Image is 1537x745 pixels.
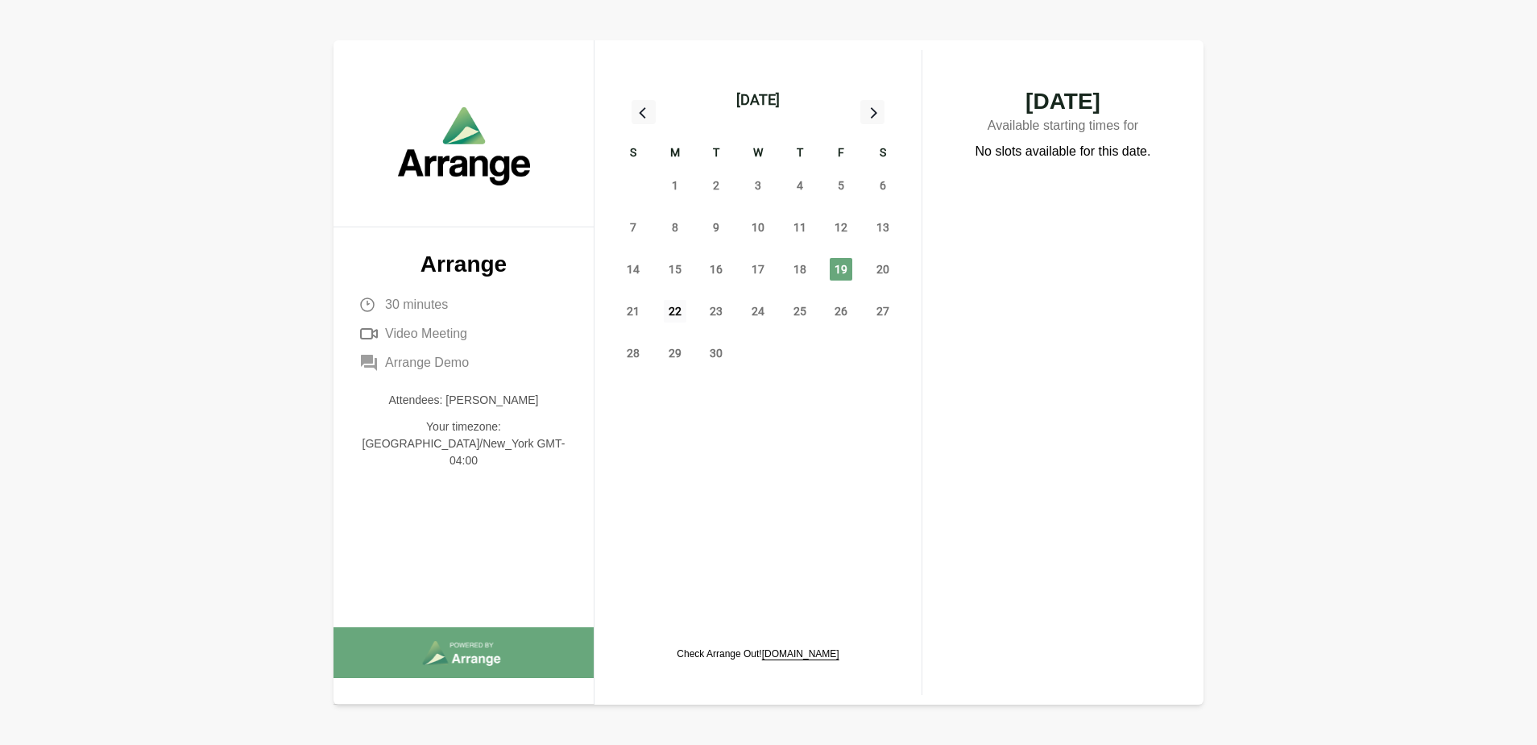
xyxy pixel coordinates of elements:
[862,144,904,164] div: S
[705,216,727,239] span: Tuesday, September 9, 2025
[762,648,839,660] a: [DOMAIN_NAME]
[779,144,821,164] div: T
[872,258,894,281] span: Saturday, September 20, 2025
[612,144,654,164] div: S
[677,647,839,660] p: Check Arrange Out!
[872,300,894,323] span: Saturday, September 27, 2025
[705,174,727,197] span: Tuesday, September 2, 2025
[747,300,769,323] span: Wednesday, September 24, 2025
[955,90,1171,113] span: [DATE]
[359,418,568,469] p: Your timezone: [GEOGRAPHIC_DATA]/New_York GMT-04:00
[976,142,1151,161] p: No slots available for this date.
[872,174,894,197] span: Saturday, September 6, 2025
[705,342,727,364] span: Tuesday, September 30, 2025
[747,216,769,239] span: Wednesday, September 10, 2025
[747,258,769,281] span: Wednesday, September 17, 2025
[664,258,686,281] span: Monday, September 15, 2025
[654,144,696,164] div: M
[737,144,779,164] div: W
[789,258,811,281] span: Thursday, September 18, 2025
[359,253,568,276] p: Arrange
[830,258,852,281] span: Friday, September 19, 2025
[789,300,811,323] span: Thursday, September 25, 2025
[664,216,686,239] span: Monday, September 8, 2025
[385,324,467,343] span: Video Meeting
[622,258,644,281] span: Sunday, September 14, 2025
[622,300,644,323] span: Sunday, September 21, 2025
[664,300,686,323] span: Monday, September 22, 2025
[705,300,727,323] span: Tuesday, September 23, 2025
[789,174,811,197] span: Thursday, September 4, 2025
[664,342,686,364] span: Monday, September 29, 2025
[736,89,780,111] div: [DATE]
[622,216,644,239] span: Sunday, September 7, 2025
[789,216,811,239] span: Thursday, September 11, 2025
[385,353,469,372] span: Arrange Demo
[664,174,686,197] span: Monday, September 1, 2025
[385,295,448,314] span: 30 minutes
[695,144,737,164] div: T
[830,300,852,323] span: Friday, September 26, 2025
[359,392,568,409] p: Attendees: [PERSON_NAME]
[830,216,852,239] span: Friday, September 12, 2025
[821,144,863,164] div: F
[622,342,644,364] span: Sunday, September 28, 2025
[872,216,894,239] span: Saturday, September 13, 2025
[955,113,1171,142] p: Available starting times for
[747,174,769,197] span: Wednesday, September 3, 2025
[830,174,852,197] span: Friday, September 5, 2025
[705,258,727,281] span: Tuesday, September 16, 2025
